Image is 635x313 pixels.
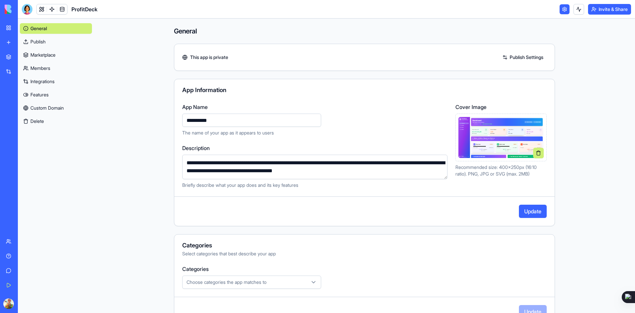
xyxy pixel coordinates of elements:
[5,5,46,14] img: logo
[182,276,321,289] button: Choose categories the app matches to
[588,4,631,15] button: Invite & Share
[20,23,92,34] a: General
[3,298,14,309] img: ACg8ocJsrza2faDWgbMzU2vv0cSMoLRTLvgx_tB2mDAJkTet1SlxQg2eCQ=s96-c
[190,54,228,61] span: This app is private
[455,164,547,177] p: Recommended size: 400x250px (16:10 ratio). PNG, JPG or SVG (max. 2MB)
[519,205,547,218] button: Update
[182,103,447,111] label: App Name
[174,26,555,36] h4: General
[182,250,547,257] div: Select categories that best describe your app
[182,182,447,188] p: Briefly describe what your app does and its key features
[182,265,547,273] label: Categories
[458,117,544,158] img: Preview
[20,103,92,113] a: Custom Domain
[20,76,92,87] a: Integrations
[499,52,547,63] a: Publish Settings
[71,5,98,13] span: ProfitDeck
[20,36,92,47] a: Publish
[20,89,92,100] a: Features
[182,87,547,93] div: App Information
[182,144,447,152] label: Description
[20,63,92,74] a: Members
[20,50,92,60] a: Marketplace
[20,116,92,127] button: Delete
[182,130,447,136] p: The name of your app as it appears to users
[187,279,267,286] span: Choose categories the app matches to
[182,242,547,248] div: Categories
[455,103,547,111] label: Cover Image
